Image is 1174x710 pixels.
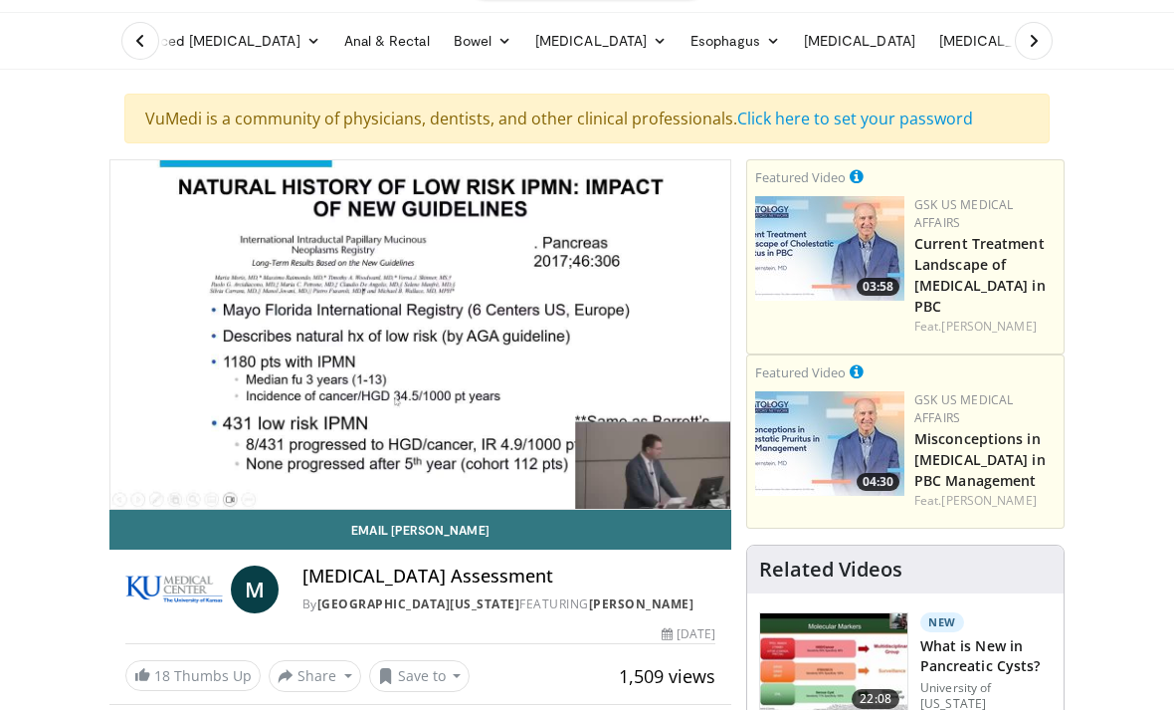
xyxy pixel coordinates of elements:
[914,391,1013,426] a: GSK US Medical Affairs
[755,196,904,301] img: 80648b2f-fef7-42cf-9147-40ea3e731334.jpg.150x105_q85_crop-smart_upscale.jpg
[857,473,899,491] span: 04:30
[679,21,792,61] a: Esophagus
[755,196,904,301] a: 03:58
[920,636,1052,676] h3: What is New in Pancreatic Cysts?
[941,318,1036,335] a: [PERSON_NAME]
[792,21,927,61] a: [MEDICAL_DATA]
[154,666,170,685] span: 18
[124,94,1050,143] div: VuMedi is a community of physicians, dentists, and other clinical professionals.
[914,429,1046,490] a: Misconceptions in [MEDICAL_DATA] in PBC Management
[269,660,361,692] button: Share
[914,196,1013,231] a: GSK US Medical Affairs
[755,391,904,496] img: aa8aa058-1558-4842-8c0c-0d4d7a40e65d.jpg.150x105_q85_crop-smart_upscale.jpg
[369,660,471,692] button: Save to
[737,108,973,129] a: Click here to set your password
[302,595,715,613] div: By FEATURING
[332,21,442,61] a: Anal & Rectal
[755,363,846,381] small: Featured Video
[109,510,731,550] a: Email [PERSON_NAME]
[857,278,899,296] span: 03:58
[523,21,679,61] a: [MEDICAL_DATA]
[110,160,730,509] video-js: Video Player
[755,168,846,186] small: Featured Video
[755,391,904,496] a: 04:30
[125,660,261,691] a: 18 Thumbs Up
[442,21,523,61] a: Bowel
[125,566,223,613] img: University of Kansas Medical Center
[109,21,332,61] a: Advanced [MEDICAL_DATA]
[317,595,520,612] a: [GEOGRAPHIC_DATA][US_STATE]
[927,21,1082,61] a: [MEDICAL_DATA]
[914,318,1056,336] div: Feat.
[302,566,715,588] h4: [MEDICAL_DATA] Assessment
[231,566,279,613] a: M
[589,595,694,612] a: [PERSON_NAME]
[914,234,1046,316] a: Current Treatment Landscape of [MEDICAL_DATA] in PBC
[852,689,899,709] span: 22:08
[619,664,715,688] span: 1,509 views
[759,558,902,582] h4: Related Videos
[920,612,964,632] p: New
[662,625,715,643] div: [DATE]
[914,492,1056,510] div: Feat.
[941,492,1036,509] a: [PERSON_NAME]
